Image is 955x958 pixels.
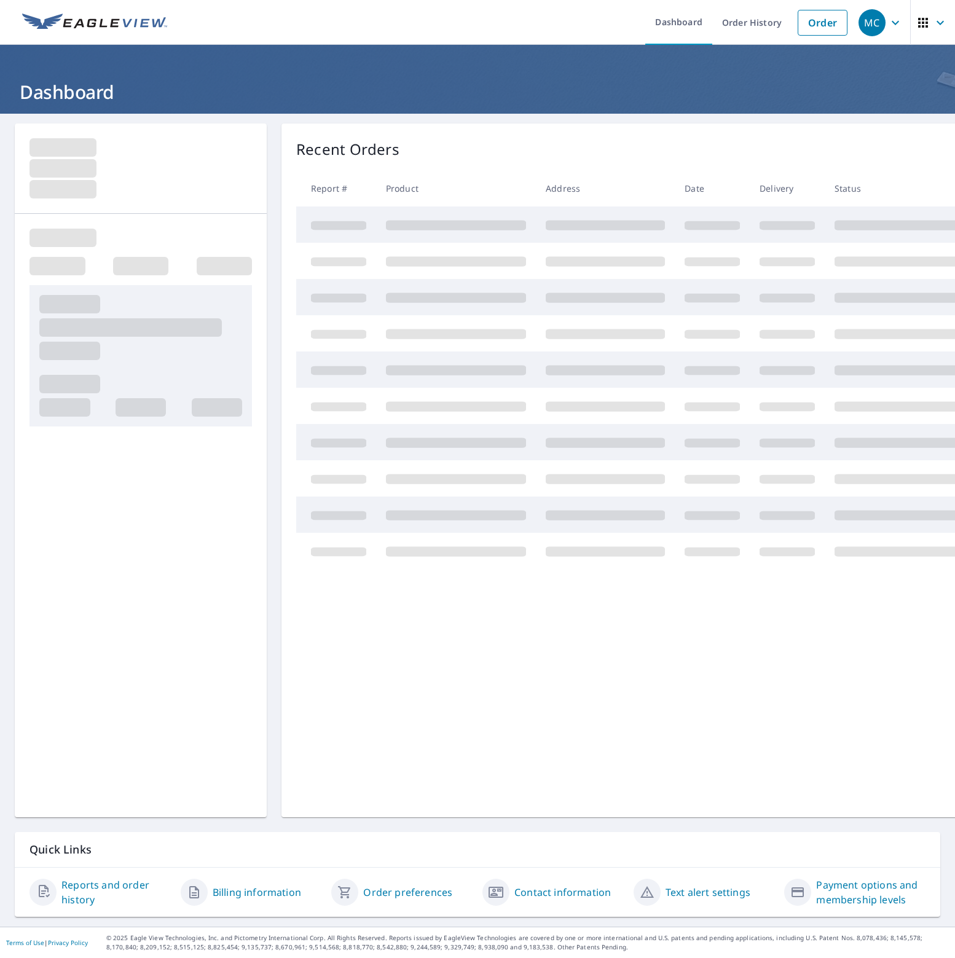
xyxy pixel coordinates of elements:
a: Order [798,10,847,36]
p: © 2025 Eagle View Technologies, Inc. and Pictometry International Corp. All Rights Reserved. Repo... [106,933,949,952]
a: Contact information [514,885,611,900]
th: Delivery [750,170,825,206]
p: Recent Orders [296,138,399,160]
p: Quick Links [29,842,926,857]
th: Report # [296,170,376,206]
img: EV Logo [22,14,167,32]
p: | [6,939,88,946]
div: MC [859,9,886,36]
a: Payment options and membership levels [816,878,926,907]
a: Terms of Use [6,938,44,947]
th: Date [675,170,750,206]
a: Privacy Policy [48,938,88,947]
a: Order preferences [363,885,452,900]
a: Reports and order history [61,878,171,907]
a: Text alert settings [666,885,750,900]
a: Billing information [213,885,301,900]
th: Address [536,170,675,206]
h1: Dashboard [15,79,940,104]
th: Product [376,170,536,206]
